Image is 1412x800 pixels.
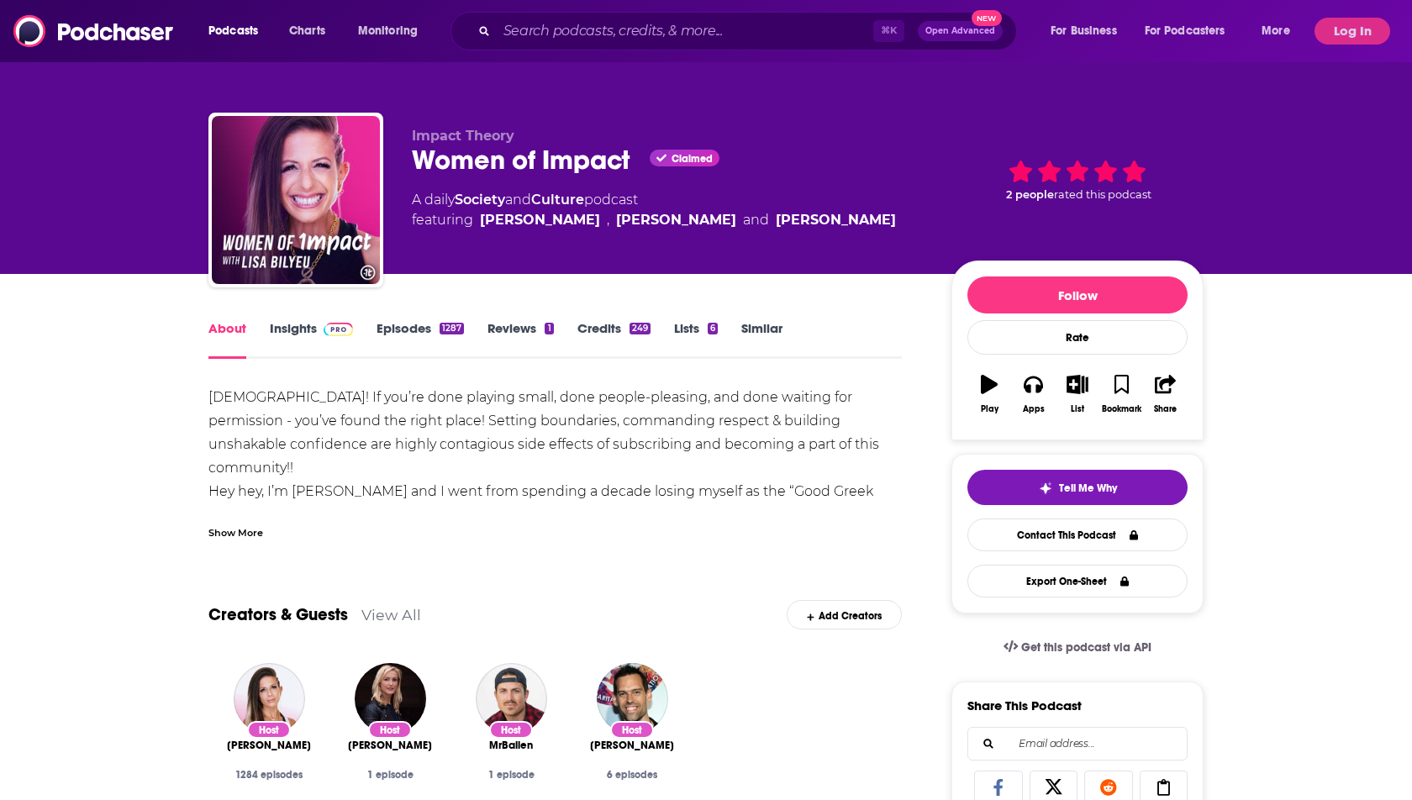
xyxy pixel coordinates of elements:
input: Search podcasts, credits, & more... [497,18,873,45]
span: rated this podcast [1054,188,1151,201]
div: 1 [545,323,553,334]
a: Tom Bilyeu [590,739,674,752]
div: 6 [708,323,718,334]
button: Share [1144,364,1188,424]
a: Lisa Bilyeu [227,739,311,752]
img: tell me why sparkle [1039,482,1052,495]
div: List [1071,404,1084,414]
span: and [743,210,769,230]
a: Contact This Podcast [967,518,1188,551]
button: Follow [967,276,1188,313]
img: Tom Bilyeu [597,663,668,734]
span: For Podcasters [1145,19,1225,43]
span: , [607,210,609,230]
a: Episodes1287 [377,320,464,359]
div: 2 peoplerated this podcast [951,128,1204,232]
a: Lists6 [674,320,718,359]
button: List [1056,364,1099,424]
button: open menu [1039,18,1138,45]
button: open menu [197,18,280,45]
a: Tom Bilyeu [616,210,736,230]
div: 1 episode [343,769,437,781]
img: Podchaser Pro [324,323,353,336]
button: Play [967,364,1011,424]
a: Similar [741,320,782,359]
div: Share [1154,404,1177,414]
div: Add Creators [787,600,902,629]
button: Export One-Sheet [967,565,1188,597]
h3: Share This Podcast [967,697,1082,713]
span: New [972,10,1002,26]
a: Society [455,192,505,208]
button: tell me why sparkleTell Me Why [967,470,1188,505]
a: MrBallen [489,739,533,752]
button: Open AdvancedNew [918,21,1003,41]
span: and [505,192,531,208]
div: Host [610,721,654,739]
span: Get this podcast via API [1021,640,1151,655]
div: Bookmark [1102,404,1141,414]
div: 1284 episodes [222,769,316,781]
img: Laura Richards [355,663,426,734]
div: A daily podcast [412,190,896,230]
span: ⌘ K [873,20,904,42]
span: featuring [412,210,896,230]
div: Host [489,721,533,739]
span: [PERSON_NAME] [227,739,311,752]
span: Impact Theory [412,128,514,144]
img: Lisa Bilyeu [234,663,305,734]
span: Claimed [672,155,713,163]
div: Search followers [967,727,1188,761]
input: Email address... [982,728,1173,760]
span: Charts [289,19,325,43]
button: open menu [346,18,440,45]
a: Lisa Bilyeu [480,210,600,230]
img: Podchaser - Follow, Share and Rate Podcasts [13,15,175,47]
div: 6 episodes [585,769,679,781]
div: Search podcasts, credits, & more... [466,12,1033,50]
span: Monitoring [358,19,418,43]
div: 249 [630,323,651,334]
button: Bookmark [1099,364,1143,424]
button: Apps [1011,364,1055,424]
span: For Business [1051,19,1117,43]
div: Apps [1023,404,1045,414]
button: Log In [1315,18,1390,45]
a: Reviews1 [487,320,553,359]
div: 1 episode [464,769,558,781]
span: More [1262,19,1290,43]
span: Tell Me Why [1059,482,1117,495]
span: 2 people [1006,188,1054,201]
span: Open Advanced [925,27,995,35]
img: Women of Impact [212,116,380,284]
a: Get this podcast via API [990,627,1165,668]
div: Rate [967,320,1188,355]
a: About [208,320,246,359]
div: 1287 [440,323,464,334]
a: Laura Richards [348,739,432,752]
span: [PERSON_NAME] [590,739,674,752]
img: MrBallen [476,663,547,734]
a: Charts [278,18,335,45]
div: Host [368,721,412,739]
a: Laura Richards [776,210,896,230]
div: Play [981,404,998,414]
span: Podcasts [208,19,258,43]
a: Culture [531,192,584,208]
button: open menu [1134,18,1250,45]
a: View All [361,606,421,624]
a: InsightsPodchaser Pro [270,320,353,359]
div: [DEMOGRAPHIC_DATA]! If you’re done playing small, done people-pleasing, and done waiting for perm... [208,386,902,715]
button: open menu [1250,18,1311,45]
div: Host [247,721,291,739]
span: [PERSON_NAME] [348,739,432,752]
a: Creators & Guests [208,604,348,625]
a: Credits249 [577,320,651,359]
